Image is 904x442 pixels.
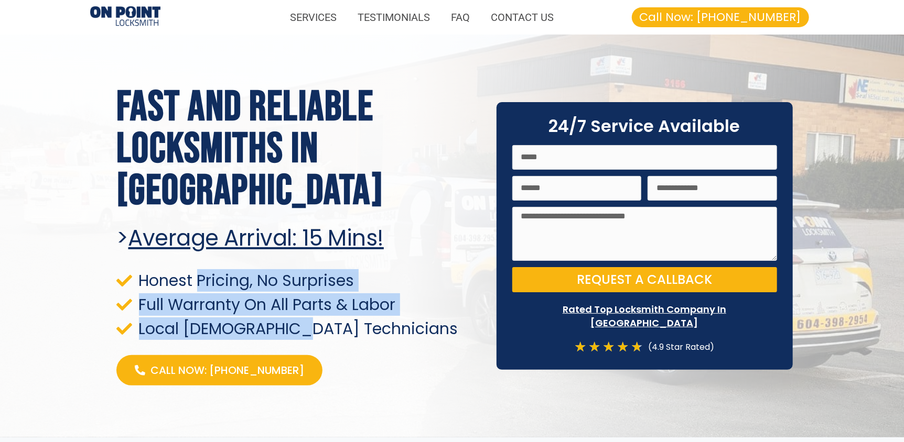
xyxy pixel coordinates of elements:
h1: Fast and Reliable Locksmiths In [GEOGRAPHIC_DATA] [116,86,481,212]
i: ★ [631,340,643,354]
a: Call Now: [PHONE_NUMBER] [632,7,809,27]
span: Call Now: [PHONE_NUMBER] [150,363,304,378]
div: 4.7/5 [575,340,643,354]
div: (4.9 Star Rated) [643,340,715,354]
p: Rated Top Locksmith Company In [GEOGRAPHIC_DATA] [512,303,777,329]
h2: 24/7 Service Available [512,118,777,135]
u: Average arrival: 15 Mins! [128,223,384,253]
i: ★ [589,340,601,354]
form: On Point Locksmith [512,145,777,299]
a: CONTACT US [480,5,564,29]
span: Call Now: [PHONE_NUMBER] [640,12,801,23]
img: Locksmiths Locations 1 [90,6,160,28]
a: Call Now: [PHONE_NUMBER] [116,355,322,385]
i: ★ [603,340,615,354]
button: Request a Callback [512,267,777,292]
i: ★ [575,340,587,354]
a: TESTIMONIALS [347,5,440,29]
span: Honest Pricing, No Surprises [136,273,354,288]
nav: Menu [171,5,564,29]
span: Full Warranty On All Parts & Labor [136,297,396,312]
h2: > [116,225,481,251]
a: FAQ [440,5,480,29]
a: SERVICES [279,5,347,29]
i: ★ [617,340,629,354]
span: Local [DEMOGRAPHIC_DATA] Technicians [136,322,458,336]
span: Request a Callback [577,273,712,286]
